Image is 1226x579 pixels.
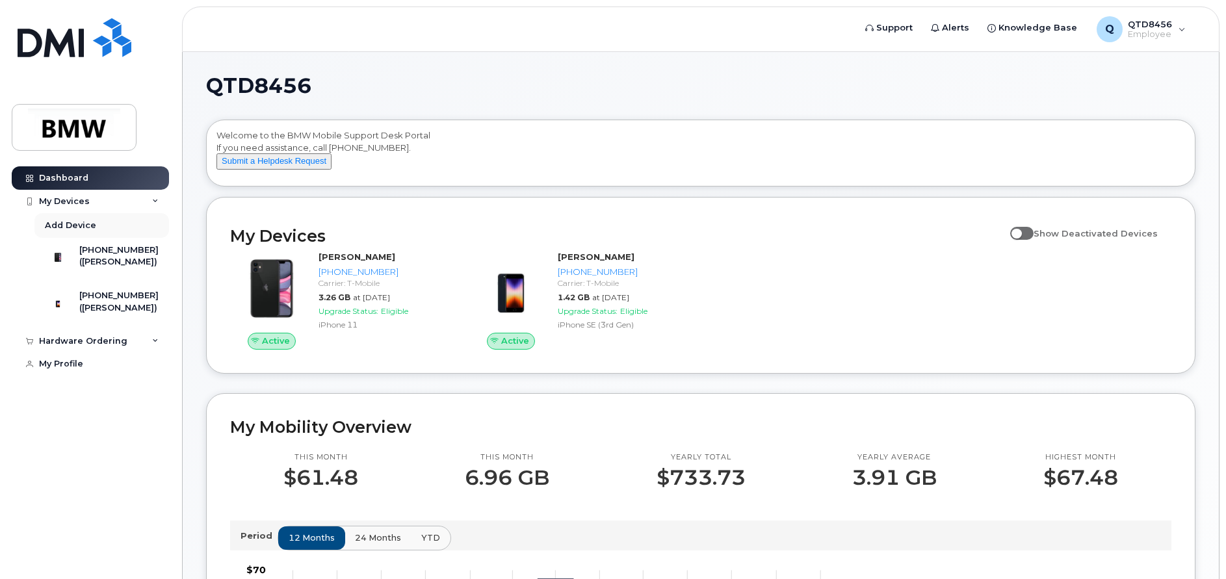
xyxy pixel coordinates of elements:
span: Upgrade Status: [558,306,618,316]
p: Highest month [1043,452,1118,463]
div: [PHONE_NUMBER] [558,266,688,278]
iframe: Messenger Launcher [1169,522,1216,569]
span: YTD [421,532,440,544]
p: This month [465,452,549,463]
p: Yearly total [657,452,746,463]
p: Period [241,530,278,542]
span: 1.42 GB [558,292,590,302]
strong: [PERSON_NAME] [319,251,395,262]
p: $61.48 [283,466,358,489]
div: Carrier: T-Mobile [319,277,449,289]
input: Show Deactivated Devices [1010,221,1021,231]
span: at [DATE] [592,292,629,302]
div: iPhone SE (3rd Gen) [558,319,688,330]
div: [PHONE_NUMBER] [319,266,449,278]
p: 6.96 GB [465,466,549,489]
img: image20231002-3703462-1angbar.jpeg [480,257,542,320]
span: Eligible [620,306,647,316]
span: at [DATE] [353,292,390,302]
span: 24 months [355,532,401,544]
span: Active [501,335,529,347]
button: Submit a Helpdesk Request [216,153,332,170]
span: QTD8456 [206,76,311,96]
span: Upgrade Status: [319,306,378,316]
p: 3.91 GB [852,466,937,489]
tspan: $70 [246,564,266,576]
h2: My Mobility Overview [230,417,1171,437]
a: Active[PERSON_NAME][PHONE_NUMBER]Carrier: T-Mobile3.26 GBat [DATE]Upgrade Status:EligibleiPhone 11 [230,251,454,350]
div: Carrier: T-Mobile [558,277,688,289]
p: This month [283,452,358,463]
span: Eligible [381,306,408,316]
span: 3.26 GB [319,292,350,302]
p: $67.48 [1043,466,1118,489]
span: Show Deactivated Devices [1034,228,1158,238]
strong: [PERSON_NAME] [558,251,634,262]
span: Active [262,335,290,347]
div: Welcome to the BMW Mobile Support Desk Portal If you need assistance, call [PHONE_NUMBER]. [216,129,1185,181]
div: iPhone 11 [319,319,449,330]
h2: My Devices [230,226,1004,246]
p: $733.73 [657,466,746,489]
img: iPhone_11.jpg [241,257,303,320]
p: Yearly average [852,452,937,463]
a: Active[PERSON_NAME][PHONE_NUMBER]Carrier: T-Mobile1.42 GBat [DATE]Upgrade Status:EligibleiPhone S... [469,251,693,350]
a: Submit a Helpdesk Request [216,155,332,166]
